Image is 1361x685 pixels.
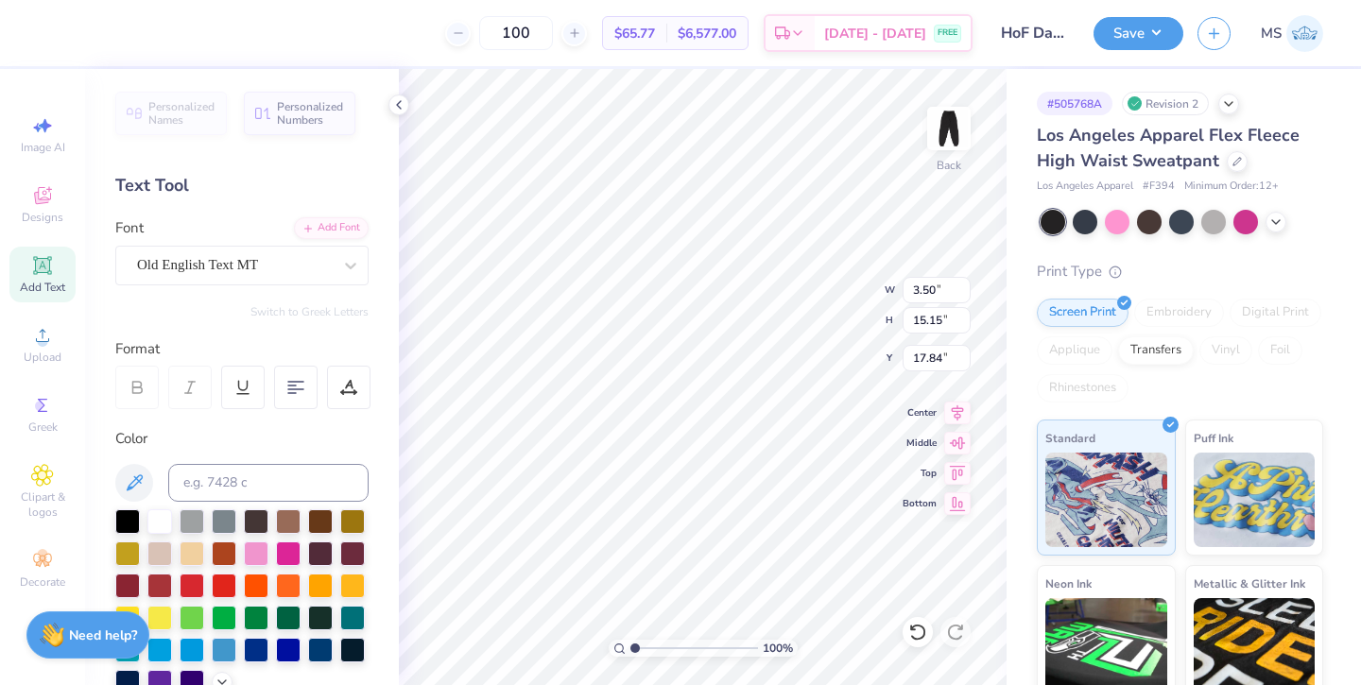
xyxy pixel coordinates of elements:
div: Vinyl [1199,336,1252,365]
span: Bottom [903,497,937,510]
span: Los Angeles Apparel Flex Fleece High Waist Sweatpant [1037,124,1300,172]
div: Embroidery [1134,299,1224,327]
button: Switch to Greek Letters [250,304,369,319]
div: Back [937,157,961,174]
div: Revision 2 [1122,92,1209,115]
span: Standard [1045,428,1095,448]
span: Upload [24,350,61,365]
img: Puff Ink [1194,453,1316,547]
span: # F394 [1143,179,1175,195]
span: Add Text [20,280,65,295]
div: Screen Print [1037,299,1128,327]
span: Personalized Names [148,100,215,127]
span: MS [1261,23,1282,44]
div: Text Tool [115,173,369,198]
div: Color [115,428,369,450]
div: # 505768A [1037,92,1112,115]
span: Image AI [21,140,65,155]
span: $6,577.00 [678,24,736,43]
span: Personalized Numbers [277,100,344,127]
div: Foil [1258,336,1302,365]
span: $65.77 [614,24,655,43]
input: – – [479,16,553,50]
div: Applique [1037,336,1112,365]
div: Rhinestones [1037,374,1128,402]
img: Standard [1045,453,1167,547]
span: Clipart & logos [9,489,76,520]
span: Minimum Order: 12 + [1184,179,1279,195]
div: Format [115,338,370,360]
span: Center [903,406,937,420]
strong: Need help? [69,626,137,644]
span: Decorate [20,574,65,590]
span: FREE [938,26,957,40]
a: MS [1261,15,1323,52]
img: Back [930,110,968,147]
span: Metallic & Glitter Ink [1194,574,1305,593]
span: Greek [28,420,58,435]
div: Digital Print [1230,299,1321,327]
input: e.g. 7428 c [168,464,369,502]
input: Untitled Design [987,14,1079,52]
label: Font [115,217,144,239]
span: [DATE] - [DATE] [824,24,926,43]
div: Print Type [1037,261,1323,283]
span: Designs [22,210,63,225]
span: 100 % [763,640,793,657]
span: Neon Ink [1045,574,1092,593]
img: Madeline Schoner [1286,15,1323,52]
span: Los Angeles Apparel [1037,179,1133,195]
span: Puff Ink [1194,428,1233,448]
span: Middle [903,437,937,450]
div: Add Font [294,217,369,239]
span: Top [903,467,937,480]
button: Save [1094,17,1183,50]
div: Transfers [1118,336,1194,365]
